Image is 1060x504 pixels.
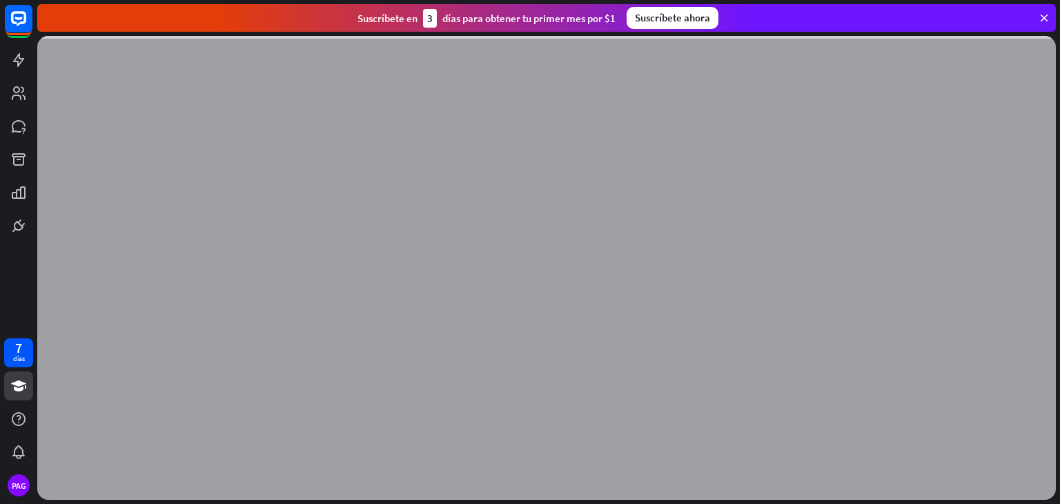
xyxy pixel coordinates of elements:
[427,12,433,25] font: 3
[4,338,33,367] a: 7 días
[442,12,616,25] font: días para obtener tu primer mes por $1
[15,339,22,356] font: 7
[13,354,25,363] font: días
[12,481,26,491] font: PAG
[635,11,710,24] font: Suscríbete ahora
[357,12,418,25] font: Suscríbete en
